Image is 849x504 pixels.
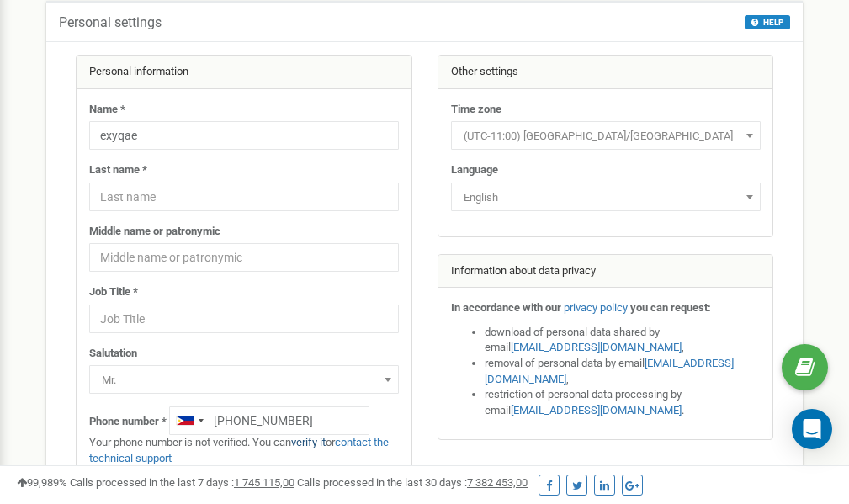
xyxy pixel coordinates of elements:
[630,301,711,314] strong: you can request:
[234,476,294,489] u: 1 745 115,00
[17,476,67,489] span: 99,989%
[89,436,389,464] a: contact the technical support
[89,162,147,178] label: Last name *
[451,301,561,314] strong: In accordance with our
[89,414,167,430] label: Phone number *
[564,301,628,314] a: privacy policy
[745,15,790,29] button: HELP
[89,284,138,300] label: Job Title *
[451,102,501,118] label: Time zone
[511,404,682,416] a: [EMAIL_ADDRESS][DOMAIN_NAME]
[451,121,761,150] span: (UTC-11:00) Pacific/Midway
[451,162,498,178] label: Language
[297,476,528,489] span: Calls processed in the last 30 days :
[89,102,125,118] label: Name *
[70,476,294,489] span: Calls processed in the last 7 days :
[457,186,755,210] span: English
[89,305,399,333] input: Job Title
[89,224,220,240] label: Middle name or patronymic
[485,356,761,387] li: removal of personal data by email ,
[89,121,399,150] input: Name
[485,325,761,356] li: download of personal data shared by email ,
[485,387,761,418] li: restriction of personal data processing by email .
[438,255,773,289] div: Information about data privacy
[291,436,326,448] a: verify it
[792,409,832,449] div: Open Intercom Messenger
[95,369,393,392] span: Mr.
[170,407,209,434] div: Telephone country code
[89,346,137,362] label: Salutation
[59,15,162,30] h5: Personal settings
[89,243,399,272] input: Middle name or patronymic
[451,183,761,211] span: English
[89,365,399,394] span: Mr.
[511,341,682,353] a: [EMAIL_ADDRESS][DOMAIN_NAME]
[89,183,399,211] input: Last name
[457,125,755,148] span: (UTC-11:00) Pacific/Midway
[169,406,369,435] input: +1-800-555-55-55
[438,56,773,89] div: Other settings
[89,435,399,466] p: Your phone number is not verified. You can or
[485,357,734,385] a: [EMAIL_ADDRESS][DOMAIN_NAME]
[467,476,528,489] u: 7 382 453,00
[77,56,411,89] div: Personal information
